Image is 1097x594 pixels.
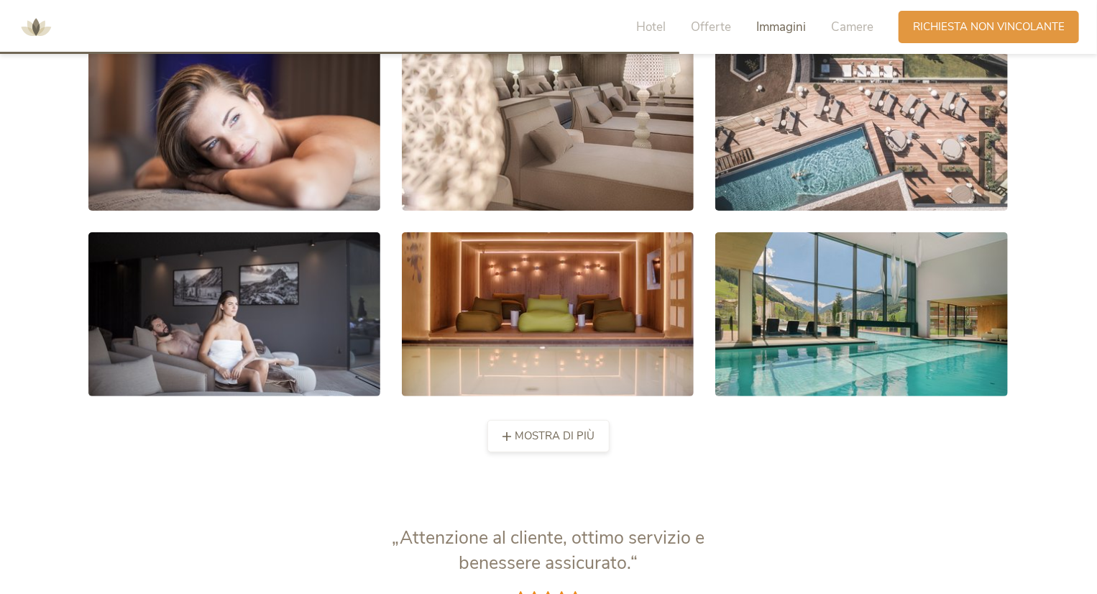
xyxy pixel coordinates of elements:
[393,526,705,575] span: „Attenzione al cliente, ottimo servizio e benessere assicurato.“
[515,429,595,444] span: mostra di più
[691,19,731,35] span: Offerte
[756,19,806,35] span: Immagini
[831,19,873,35] span: Camere
[14,22,58,32] a: AMONTI & LUNARIS Wellnessresort
[14,6,58,49] img: AMONTI & LUNARIS Wellnessresort
[636,19,666,35] span: Hotel
[913,19,1065,35] span: Richiesta non vincolante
